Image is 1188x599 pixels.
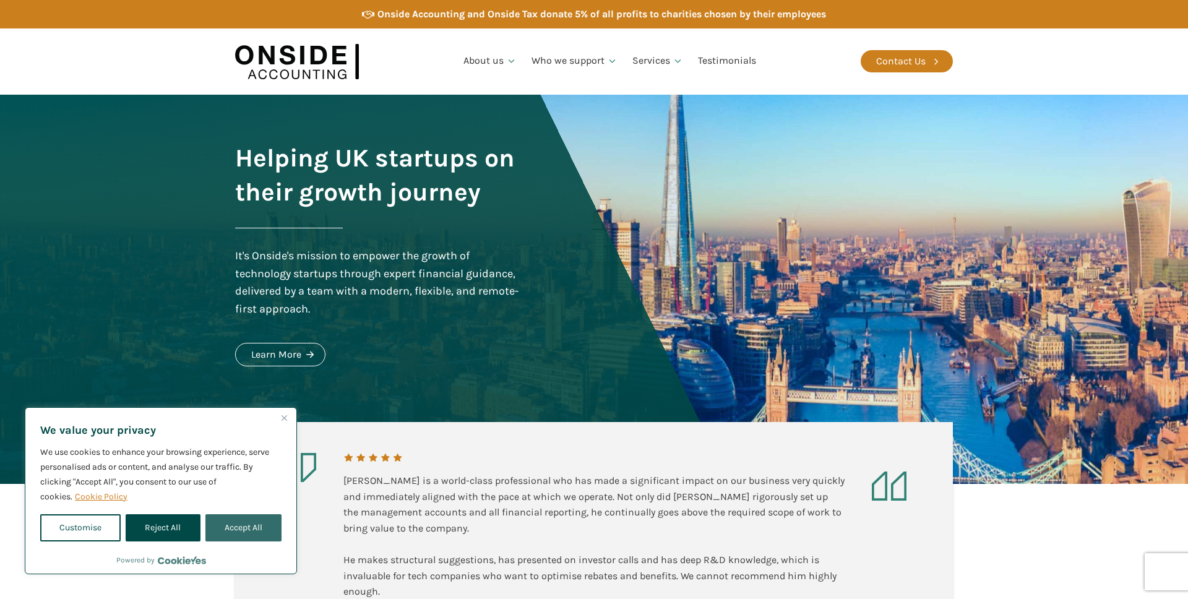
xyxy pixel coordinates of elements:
a: Services [625,40,691,82]
p: We value your privacy [40,423,282,437]
a: Who we support [524,40,625,82]
button: Close [277,410,291,425]
button: Accept All [205,514,282,541]
a: Cookie Policy [74,491,128,502]
div: We value your privacy [25,407,297,574]
a: Visit CookieYes website [158,556,206,564]
div: Onside Accounting and Onside Tax donate 5% of all profits to charities chosen by their employees [377,6,826,22]
img: Close [282,415,287,421]
div: Powered by [116,554,206,566]
a: Testimonials [691,40,764,82]
h1: Helping UK startups on their growth journey [235,141,522,209]
a: Learn More [235,343,325,366]
a: Contact Us [861,50,953,72]
p: We use cookies to enhance your browsing experience, serve personalised ads or content, and analys... [40,445,282,504]
div: Learn More [251,347,301,363]
button: Reject All [126,514,200,541]
img: Onside Accounting [235,38,359,85]
div: Contact Us [876,53,926,69]
a: About us [456,40,524,82]
div: It's Onside's mission to empower the growth of technology startups through expert financial guida... [235,247,522,318]
button: Customise [40,514,121,541]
